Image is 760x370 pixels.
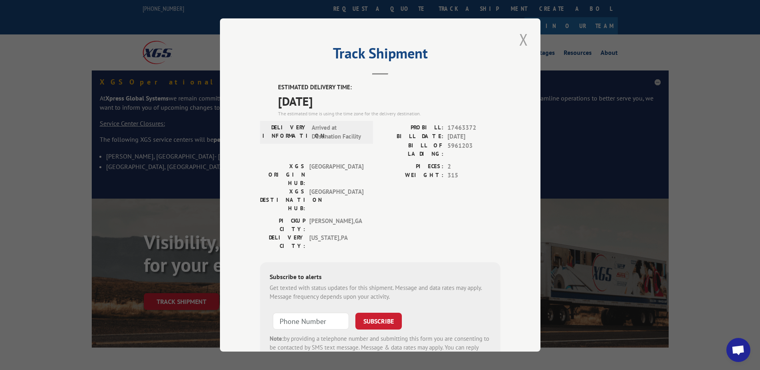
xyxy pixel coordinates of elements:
[278,92,500,110] span: [DATE]
[309,187,363,213] span: [GEOGRAPHIC_DATA]
[380,171,444,180] label: WEIGHT:
[260,162,305,187] label: XGS ORIGIN HUB:
[380,141,444,158] label: BILL OF LADING:
[726,338,750,362] a: Open chat
[260,233,305,250] label: DELIVERY CITY:
[448,162,500,171] span: 2
[309,217,363,233] span: [PERSON_NAME] , GA
[355,313,402,330] button: SUBSCRIBE
[309,162,363,187] span: [GEOGRAPHIC_DATA]
[278,110,500,117] div: The estimated time is using the time zone for the delivery destination.
[380,123,444,133] label: PROBILL:
[262,123,308,141] label: DELIVERY INFORMATION:
[260,217,305,233] label: PICKUP CITY:
[260,48,500,63] h2: Track Shipment
[380,162,444,171] label: PIECES:
[380,132,444,141] label: BILL DATE:
[448,132,500,141] span: [DATE]
[273,313,349,330] input: Phone Number
[270,335,284,342] strong: Note:
[260,187,305,213] label: XGS DESTINATION HUB:
[312,123,366,141] span: Arrived at Destination Facility
[448,141,500,158] span: 5961203
[309,233,363,250] span: [US_STATE] , PA
[448,123,500,133] span: 17463372
[270,334,491,362] div: by providing a telephone number and submitting this form you are consenting to be contacted by SM...
[270,284,491,302] div: Get texted with status updates for this shipment. Message and data rates may apply. Message frequ...
[448,171,500,180] span: 315
[278,83,500,92] label: ESTIMATED DELIVERY TIME:
[270,272,491,284] div: Subscribe to alerts
[517,28,530,50] button: Close modal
